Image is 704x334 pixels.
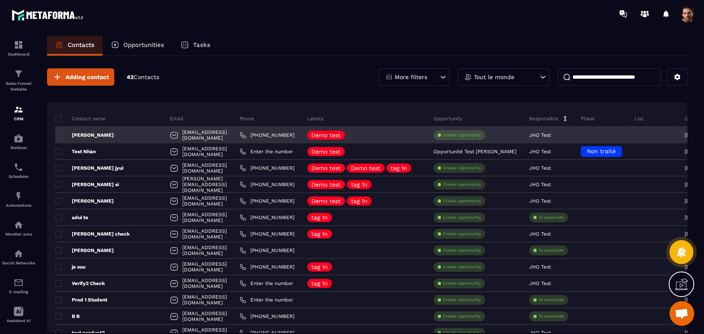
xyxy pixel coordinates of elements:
p: [PERSON_NAME] [55,247,114,254]
p: E-mailing [2,290,35,294]
p: JHO Test [529,231,551,237]
p: JHO Test [529,264,551,270]
a: [PHONE_NUMBER] [240,198,294,204]
p: Opportunity [433,115,462,122]
p: Opportunities [123,41,164,49]
p: Email [170,115,184,122]
p: [PERSON_NAME] jyui [55,165,123,171]
p: More filters [395,74,427,80]
p: Phone [240,115,254,122]
a: [PHONE_NUMBER] [240,264,294,270]
p: Create opportunity [443,248,481,253]
p: tag 1n [311,231,328,237]
a: social-networksocial-networkSocial Networks [2,243,35,271]
span: Adding contact [66,73,109,81]
p: tag 1n [311,264,328,270]
p: Test Nhàn [55,148,96,155]
p: Create opportunity [443,198,481,204]
p: [PERSON_NAME] [55,198,114,204]
img: scheduler [14,162,24,172]
p: Tasks [193,41,210,49]
p: Create opportunity [443,165,481,171]
p: Assistant AI [2,318,35,323]
p: To associate [539,248,564,253]
p: CRM [2,117,35,121]
p: Contacts [68,41,94,49]
img: social-network [14,249,24,259]
a: formationformationCRM [2,98,35,127]
p: tag 1n [311,280,328,286]
p: Create opportunity [443,264,481,270]
p: JHO Test [529,280,551,286]
p: Prod 1 Student [55,297,107,303]
a: [PHONE_NUMBER] [240,313,294,320]
a: [PHONE_NUMBER] [240,181,294,188]
a: [PHONE_NUMBER] [240,231,294,237]
p: Demo test [311,198,341,204]
span: Contacts [134,74,159,80]
p: JHO Test [529,182,551,187]
img: automations [14,220,24,230]
p: 42 [127,73,159,81]
p: [PERSON_NAME] si [55,181,119,188]
p: tag 1n [311,215,328,220]
p: Demo test [311,165,341,171]
p: To associate [539,215,564,220]
p: je suu [55,264,85,270]
p: JHO Test [529,198,551,204]
p: Create opportunity [443,132,481,138]
p: Webinar [2,145,35,150]
p: Automations [2,203,35,208]
p: Social Networks [2,261,35,265]
a: automationsautomationsAutomations [2,185,35,214]
p: Demo test [311,182,341,187]
p: Scheduler [2,174,35,179]
p: Responsible [529,115,558,122]
p: Create opportunity [443,313,481,319]
p: Labels [307,115,323,122]
p: [PERSON_NAME] [55,132,114,138]
a: Opportunities [103,36,172,56]
p: List [635,115,643,122]
p: Contact name [55,115,106,122]
p: Create opportunity [443,182,481,187]
img: automations [14,133,24,143]
p: JHO Test [529,132,551,138]
a: [PHONE_NUMBER] [240,132,294,138]
p: To associate [539,313,564,319]
a: formationformationSales Funnel Website [2,63,35,98]
p: Sales Funnel Website [2,81,35,92]
a: Contacts [47,36,103,56]
p: Demo test [311,132,341,138]
p: Create opportunity [443,297,481,303]
img: automations [14,191,24,201]
a: formationformationDashboard [2,34,35,63]
img: email [14,278,24,287]
p: Create opportunity [443,215,481,220]
p: Dashboard [2,52,35,56]
p: Opportunité Test [PERSON_NAME] [433,149,516,154]
a: Tasks [172,36,219,56]
p: [PERSON_NAME] check [55,231,129,237]
p: Demo test [311,149,341,154]
img: formation [14,69,24,79]
span: Non traité [587,148,616,154]
div: Mở cuộc trò chuyện [669,301,694,326]
a: automationsautomationsWebinar [2,127,35,156]
a: automationsautomationsMember area [2,214,35,243]
p: tag 1n [351,198,367,204]
p: Create opportunity [443,280,481,286]
button: Adding contact [47,68,114,86]
a: [PHONE_NUMBER] [240,247,294,254]
img: formation [14,105,24,114]
p: tag 1n [351,182,367,187]
p: Verify2 Check [55,280,105,287]
a: [PHONE_NUMBER] [240,214,294,221]
p: tag 1n [391,165,407,171]
p: To associate [539,297,564,303]
a: emailemailE-mailing [2,271,35,300]
img: logo [12,7,86,23]
p: adui te [55,214,88,221]
img: formation [14,40,24,50]
p: Phase [581,115,595,122]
